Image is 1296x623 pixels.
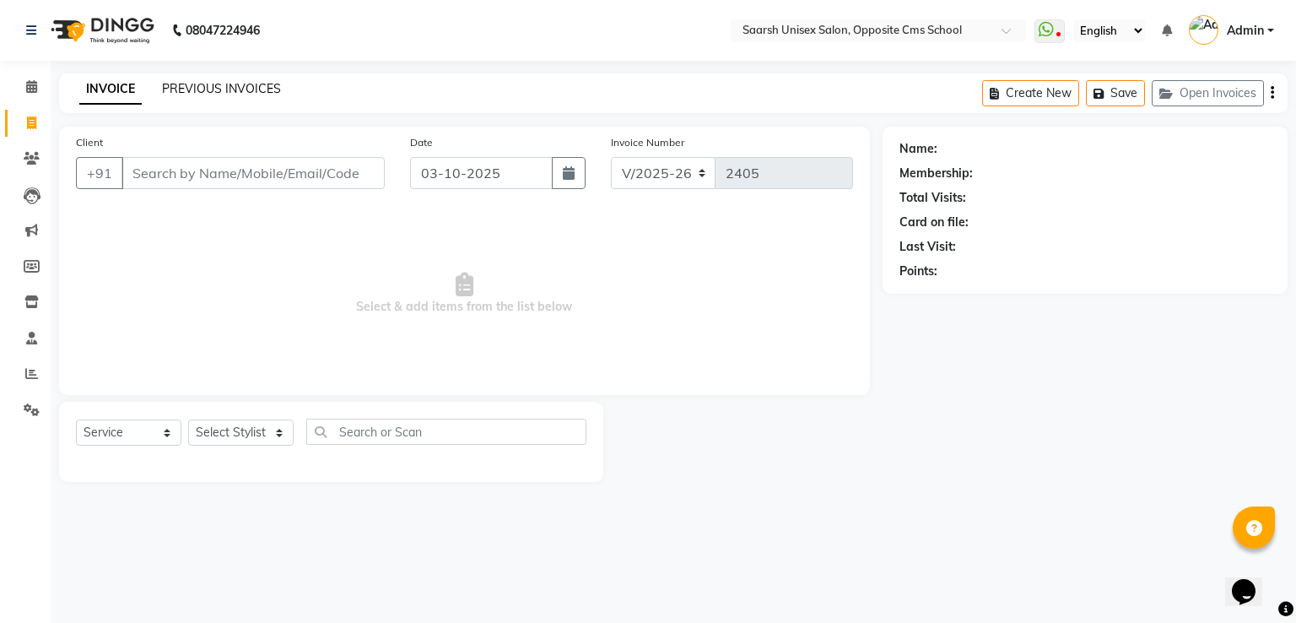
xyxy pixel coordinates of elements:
div: Card on file: [899,214,969,231]
label: Date [410,135,433,150]
button: +91 [76,157,123,189]
div: Membership: [899,165,973,182]
div: Points: [899,263,937,280]
img: logo [43,7,159,54]
span: Select & add items from the list below [76,209,853,378]
div: Total Visits: [899,189,966,207]
label: Invoice Number [611,135,684,150]
a: PREVIOUS INVOICES [162,81,281,96]
button: Create New [982,80,1079,106]
iframe: chat widget [1225,555,1279,606]
input: Search by Name/Mobile/Email/Code [121,157,385,189]
img: Admin [1189,15,1218,45]
b: 08047224946 [186,7,260,54]
label: Client [76,135,103,150]
button: Open Invoices [1152,80,1264,106]
a: INVOICE [79,74,142,105]
button: Save [1086,80,1145,106]
input: Search or Scan [306,419,586,445]
div: Last Visit: [899,238,956,256]
span: Admin [1227,22,1264,40]
div: Name: [899,140,937,158]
